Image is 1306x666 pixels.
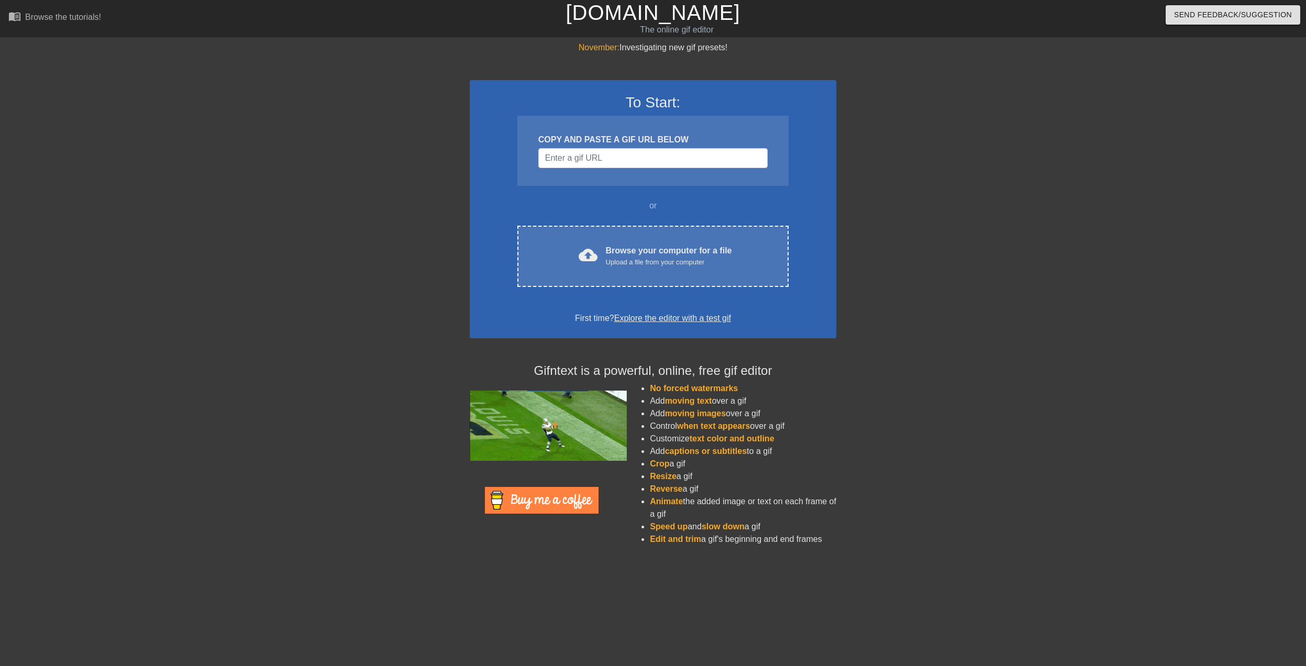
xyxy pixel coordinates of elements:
[497,199,809,212] div: or
[650,384,738,393] span: No forced watermarks
[8,10,101,26] a: Browse the tutorials!
[483,312,823,325] div: First time?
[483,94,823,112] h3: To Start:
[1166,5,1300,25] button: Send Feedback/Suggestion
[650,459,669,468] span: Crop
[606,245,732,268] div: Browse your computer for a file
[665,447,747,456] span: captions or subtitles
[650,470,836,483] li: a gif
[650,458,836,470] li: a gif
[650,533,836,546] li: a gif's beginning and end frames
[702,522,745,531] span: slow down
[650,395,836,407] li: Add over a gif
[25,13,101,21] div: Browse the tutorials!
[538,148,768,168] input: Username
[650,483,836,495] li: a gif
[650,495,836,520] li: the added image or text on each frame of a gif
[440,24,913,36] div: The online gif editor
[665,396,712,405] span: moving text
[1174,8,1292,21] span: Send Feedback/Suggestion
[470,391,627,461] img: football_small.gif
[470,363,836,379] h4: Gifntext is a powerful, online, free gif editor
[650,445,836,458] li: Add to a gif
[650,535,701,543] span: Edit and trim
[470,41,836,54] div: Investigating new gif presets!
[650,497,683,506] span: Animate
[579,43,619,52] span: November:
[690,434,774,443] span: text color and outline
[650,472,677,481] span: Resize
[677,421,750,430] span: when text appears
[650,520,836,533] li: and a gif
[650,432,836,445] li: Customize
[650,407,836,420] li: Add over a gif
[650,484,682,493] span: Reverse
[8,10,21,23] span: menu_book
[650,522,688,531] span: Speed up
[538,134,768,146] div: COPY AND PASTE A GIF URL BELOW
[614,314,731,323] a: Explore the editor with a test gif
[579,246,597,264] span: cloud_upload
[650,420,836,432] li: Control over a gif
[566,1,740,24] a: [DOMAIN_NAME]
[606,257,732,268] div: Upload a file from your computer
[485,487,599,514] img: Buy Me A Coffee
[665,409,726,418] span: moving images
